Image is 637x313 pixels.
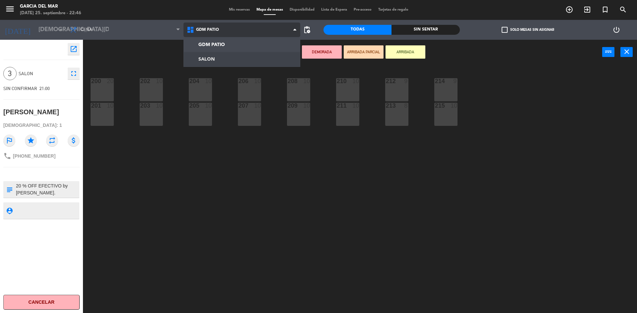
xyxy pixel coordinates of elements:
div: 8 [404,103,408,109]
div: 203 [140,103,141,109]
div: 10 [303,78,310,84]
button: open_in_new [68,43,80,55]
div: 9 [404,78,408,84]
span: [PHONE_NUMBER] [13,153,55,159]
span: GDM PATIO [196,27,219,32]
i: fullscreen [70,70,78,78]
div: [DEMOGRAPHIC_DATA]: 1 [3,120,80,131]
label: Solo mesas sin asignar [502,27,554,33]
button: DEMORADA [302,45,342,59]
button: menu [5,4,15,16]
div: 10 [205,78,212,84]
i: power_input [604,48,612,56]
span: pending_actions [303,26,311,34]
div: 202 [140,78,141,84]
i: menu [5,4,15,14]
i: attach_money [68,134,80,146]
div: 10 [352,103,359,109]
span: Mis reservas [226,8,253,12]
button: fullscreen [68,68,80,79]
span: Lista de Espera [318,8,350,12]
span: check_box_outline_blank [502,27,508,33]
button: power_input [602,47,614,57]
span: Mapa de mesas [253,8,286,12]
button: ARRIBADA [386,45,425,59]
span: SIN CONFIRMAR [3,86,37,91]
i: exit_to_app [583,6,591,14]
div: Garcia del Mar [20,3,81,10]
button: close [620,47,633,57]
span: Tarjetas de regalo [375,8,412,12]
div: 10 [254,78,261,84]
div: 20 [107,78,113,84]
div: 10 [156,78,163,84]
button: Cancelar [3,295,80,310]
div: 10 [352,78,359,84]
div: 10 [156,103,163,109]
div: 206 [239,78,239,84]
i: arrow_drop_down [57,26,65,34]
i: search [619,6,627,14]
i: turned_in_not [601,6,609,14]
div: 208 [288,78,288,84]
div: [DATE] 25. septiembre - 22:46 [20,10,81,17]
div: 10 [451,103,457,109]
i: open_in_new [70,45,78,53]
i: close [623,48,631,56]
i: add_circle_outline [565,6,573,14]
span: Pre-acceso [350,8,375,12]
i: repeat [46,134,58,146]
div: [PERSON_NAME] [3,107,59,118]
i: star [25,134,37,146]
span: SALON [19,70,64,78]
i: subject [6,186,13,193]
a: GDM PATIO [184,37,300,52]
i: phone [3,152,11,160]
button: ARRIBADA PARCIAL [344,45,384,59]
span: 3 [3,67,17,80]
div: 204 [189,78,190,84]
i: person_pin [6,207,13,214]
a: SALON [184,52,300,67]
div: 10 [205,103,212,109]
div: 10 [107,103,113,109]
div: 10 [254,103,261,109]
span: Disponibilidad [286,8,318,12]
div: 209 [288,103,288,109]
span: 21:00 [39,86,50,91]
div: 9 [453,78,457,84]
span: Cena [81,27,92,32]
div: 200 [91,78,92,84]
div: 201 [91,103,92,109]
div: 10 [303,103,310,109]
i: power_settings_new [612,26,620,34]
div: Sin sentar [391,25,460,35]
div: Todas [323,25,391,35]
div: 207 [239,103,239,109]
div: 205 [189,103,190,109]
i: outlined_flag [3,134,15,146]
